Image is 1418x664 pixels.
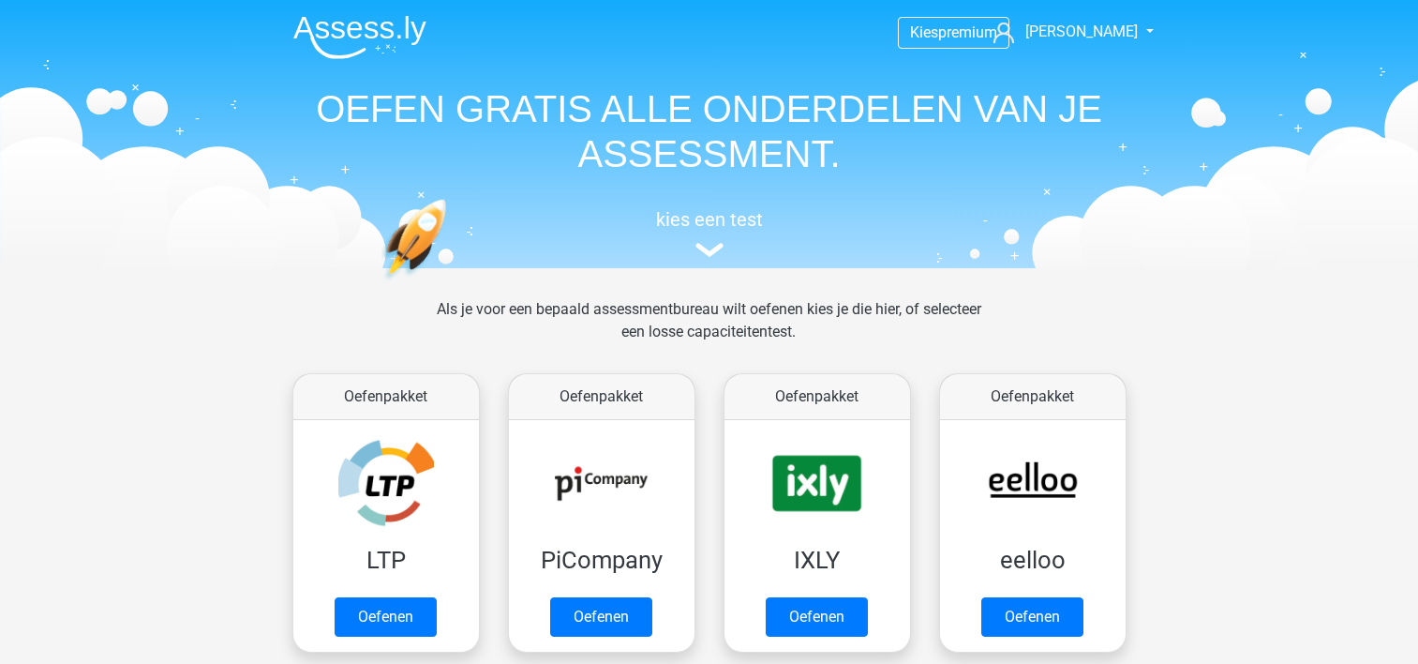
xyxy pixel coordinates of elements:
h1: OEFEN GRATIS ALLE ONDERDELEN VAN JE ASSESSMENT. [278,86,1141,176]
span: premium [938,23,997,41]
a: Kiespremium [899,20,1008,45]
a: Oefenen [335,597,437,637]
img: Assessly [293,15,426,59]
a: Oefenen [981,597,1083,637]
a: Oefenen [550,597,652,637]
span: [PERSON_NAME] [1025,23,1138,40]
a: kies een test [278,208,1141,258]
img: assessment [695,243,724,257]
h5: kies een test [278,208,1141,231]
a: Oefenen [766,597,868,637]
img: oefenen [381,199,519,369]
a: [PERSON_NAME] [986,21,1140,43]
div: Als je voor een bepaald assessmentbureau wilt oefenen kies je die hier, of selecteer een losse ca... [422,298,996,366]
span: Kies [910,23,938,41]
